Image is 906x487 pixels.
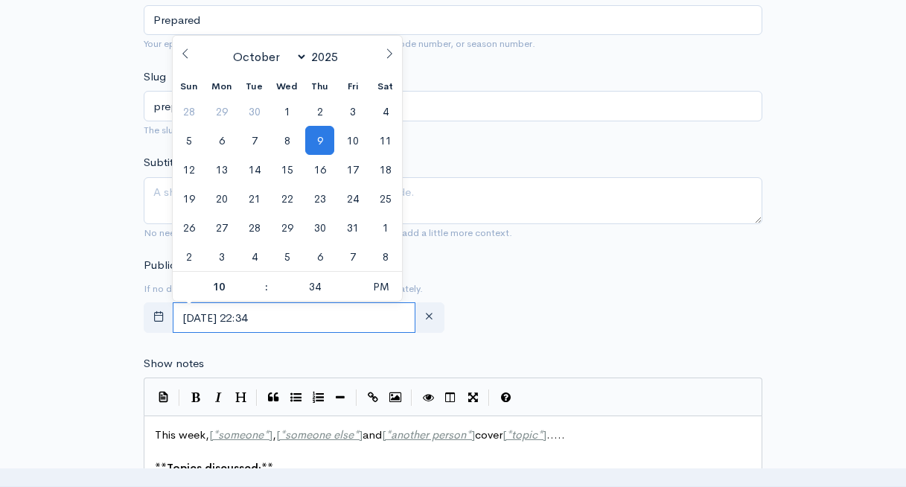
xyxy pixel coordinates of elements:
[227,48,308,66] select: Month
[174,97,203,126] span: September 28, 2025
[174,126,203,155] span: October 5, 2025
[305,97,334,126] span: October 2, 2025
[272,242,302,271] span: November 5, 2025
[144,5,762,36] input: What is the episode's title?
[338,213,367,242] span: October 31, 2025
[152,385,174,407] button: Insert Show Notes Template
[305,242,334,271] span: November 6, 2025
[173,82,205,92] span: Sun
[240,213,269,242] span: October 28, 2025
[305,155,334,184] span: October 16, 2025
[240,242,269,271] span: November 4, 2025
[462,386,484,409] button: Toggle Fullscreen
[272,97,302,126] span: October 1, 2025
[144,37,535,50] small: Your episode title should include your podcast title, episode number, or season number.
[488,389,490,407] i: |
[240,184,269,213] span: October 21, 2025
[179,389,180,407] i: |
[256,389,258,407] i: |
[240,97,269,126] span: September 30, 2025
[371,184,400,213] span: October 25, 2025
[185,386,207,409] button: Bold
[262,386,284,409] button: Quote
[174,242,203,271] span: November 2, 2025
[209,427,213,442] span: [
[173,272,264,302] input: Hour
[329,386,351,409] button: Insert Horizontal Line
[411,389,412,407] i: |
[218,427,264,442] span: someone
[371,155,400,184] span: October 18, 2025
[144,91,762,121] input: title-of-episode
[269,427,272,442] span: ]
[272,126,302,155] span: October 8, 2025
[338,242,367,271] span: November 7, 2025
[305,184,334,213] span: October 23, 2025
[207,213,236,242] span: October 27, 2025
[439,386,462,409] button: Toggle Side by Side
[264,272,269,302] span: :
[338,155,367,184] span: October 17, 2025
[144,226,512,239] small: No need to repeat the main title of the episode, it's best to add a little more context.
[207,97,236,126] span: September 29, 2025
[362,386,384,409] button: Create Link
[240,155,269,184] span: October 14, 2025
[144,257,272,274] label: Publication date and time
[284,386,307,409] button: Generic List
[144,154,182,171] label: Subtitle
[144,302,174,333] button: toggle
[494,386,517,409] button: Markdown Guide
[207,155,236,184] span: October 13, 2025
[543,427,546,442] span: ]
[336,82,369,92] span: Fri
[272,184,302,213] span: October 22, 2025
[338,184,367,213] span: October 24, 2025
[174,213,203,242] span: October 26, 2025
[144,355,204,372] label: Show notes
[207,242,236,271] span: November 3, 2025
[144,124,349,136] small: The slug will be used in the URL for the episode.
[167,461,261,475] span: Topics discussed:
[338,97,367,126] span: October 3, 2025
[511,427,537,442] span: topic
[238,82,271,92] span: Tue
[382,427,386,442] span: [
[307,386,329,409] button: Numbered List
[272,155,302,184] span: October 15, 2025
[356,389,357,407] i: |
[174,155,203,184] span: October 12, 2025
[205,82,238,92] span: Mon
[155,427,565,442] span: This week, , and cover .....
[338,126,367,155] span: October 10, 2025
[272,213,302,242] span: October 29, 2025
[240,126,269,155] span: October 7, 2025
[174,184,203,213] span: October 19, 2025
[369,82,402,92] span: Sat
[414,302,444,333] button: clear
[359,427,363,442] span: ]
[360,272,401,302] span: Click to toggle
[384,386,406,409] button: Insert Image
[276,427,280,442] span: [
[371,97,400,126] span: October 4, 2025
[391,427,466,442] span: another person
[417,386,439,409] button: Toggle Preview
[207,184,236,213] span: October 20, 2025
[305,213,334,242] span: October 30, 2025
[271,82,304,92] span: Wed
[144,282,423,295] small: If no date is selected, the episode will be published immediately.
[207,386,229,409] button: Italic
[207,126,236,155] span: October 6, 2025
[471,427,475,442] span: ]
[371,213,400,242] span: November 1, 2025
[307,49,348,65] input: Year
[503,427,506,442] span: [
[371,242,400,271] span: November 8, 2025
[285,427,354,442] span: someone else
[229,386,252,409] button: Heading
[371,126,400,155] span: October 11, 2025
[144,69,166,86] label: Slug
[304,82,336,92] span: Thu
[305,126,334,155] span: October 9, 2025
[269,272,360,302] input: Minute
